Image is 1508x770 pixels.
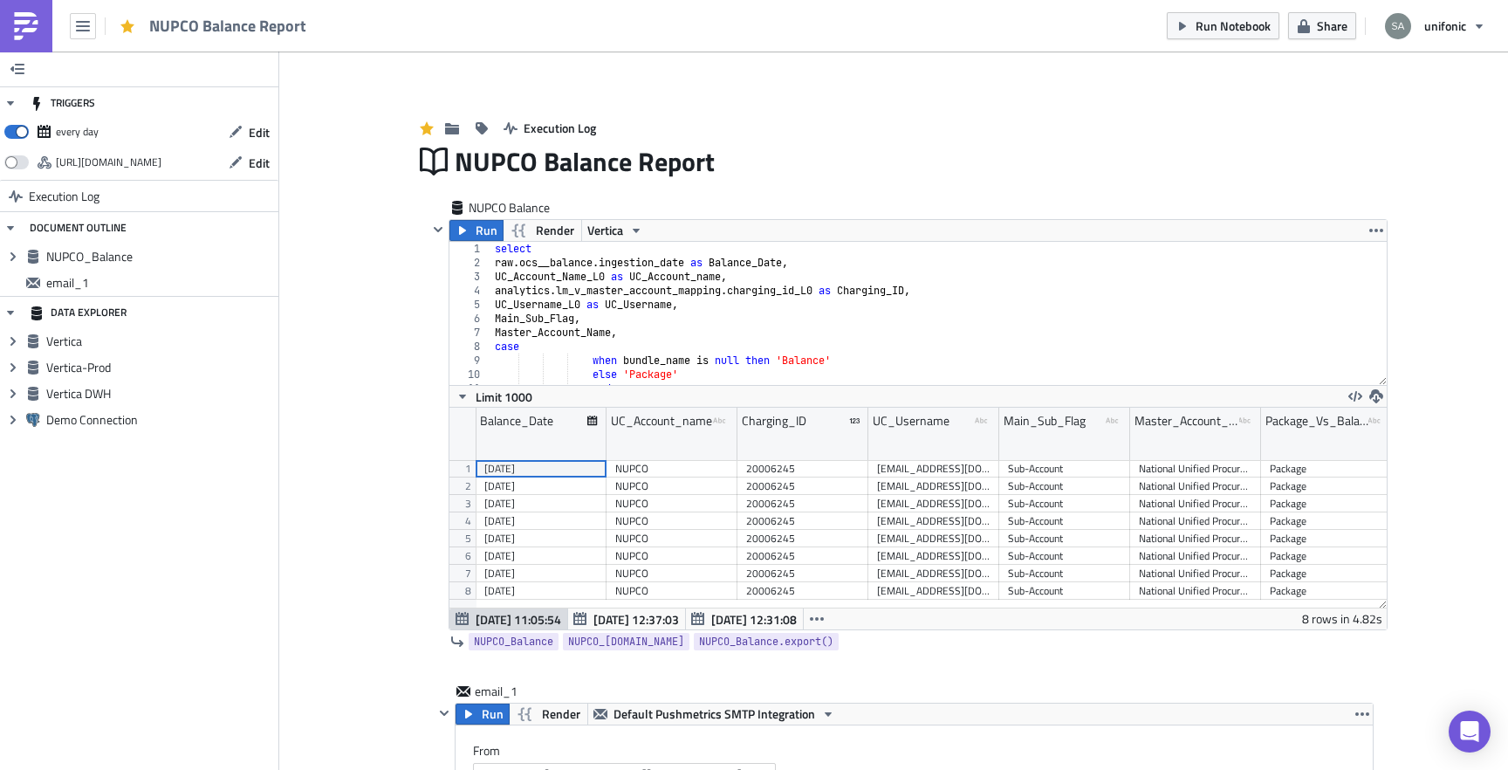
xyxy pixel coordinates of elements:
[476,610,561,629] span: [DATE] 11:05:54
[536,220,574,241] span: Render
[746,478,860,495] div: 20006245
[746,582,860,600] div: 20006245
[484,512,598,530] div: [DATE]
[873,408,949,434] div: UC_Username
[220,119,278,146] button: Edit
[482,704,504,725] span: Run
[484,582,598,600] div: [DATE]
[449,608,568,629] button: [DATE] 11:05:54
[1139,495,1252,512] div: National Unified Procurement Company for Medical Supplies - Nupco
[542,704,580,725] span: Render
[1167,12,1279,39] button: Run Notebook
[1424,17,1466,35] span: unifonic
[1449,711,1491,753] div: Open Intercom Messenger
[449,382,491,395] div: 11
[568,633,684,650] span: NUPCO_[DOMAIN_NAME]
[1383,11,1413,41] img: Avatar
[1004,408,1086,434] div: Main_Sub_Flag
[615,495,729,512] div: NUPCO
[877,478,990,495] div: [EMAIL_ADDRESS][DOMAIN_NAME]
[877,547,990,565] div: [EMAIL_ADDRESS][DOMAIN_NAME]
[1270,478,1383,495] div: Package
[611,408,712,434] div: UC_Account_name
[877,582,990,600] div: [EMAIL_ADDRESS][DOMAIN_NAME]
[593,610,679,629] span: [DATE] 12:37:03
[1139,512,1252,530] div: National Unified Procurement Company for Medical Supplies - Nupco
[1139,582,1252,600] div: National Unified Procurement Company for Medical Supplies - Nupco
[746,565,860,582] div: 20006245
[587,220,623,241] span: Vertica
[46,386,274,402] span: Vertica DWH
[1270,547,1383,565] div: Package
[29,181,99,212] span: Execution Log
[474,633,553,650] span: NUPCO_Balance
[449,354,491,368] div: 9
[428,219,449,240] button: Hide content
[12,12,40,40] img: PushMetrics
[249,154,270,172] span: Edit
[449,242,491,256] div: 1
[877,495,990,512] div: [EMAIL_ADDRESS][DOMAIN_NAME]
[1139,547,1252,565] div: National Unified Procurement Company for Medical Supplies - Nupco
[587,704,841,725] button: Default Pushmetrics SMTP Integration
[877,460,990,478] div: [EMAIL_ADDRESS][DOMAIN_NAME]
[449,220,504,241] button: Run
[742,408,806,434] div: Charging_ID
[473,743,1373,759] label: From
[475,683,545,700] span: email_1
[484,460,598,478] div: [DATE]
[1374,7,1495,45] button: unifonic
[1302,608,1382,629] div: 8 rows in 4.82s
[1008,547,1121,565] div: Sub-Account
[56,149,161,175] div: https://pushmetrics.io/api/v1/report/75rg7PWrBM/webhook?token=ce653211d895492989e9c46dbb39a845
[249,123,270,141] span: Edit
[1317,17,1347,35] span: Share
[449,326,491,340] div: 7
[746,495,860,512] div: 20006245
[1270,495,1383,512] div: Package
[449,368,491,382] div: 10
[711,610,797,629] span: [DATE] 12:31:08
[1008,460,1121,478] div: Sub-Account
[46,249,274,265] span: NUPCO_Balance
[877,565,990,582] div: [EMAIL_ADDRESS][DOMAIN_NAME]
[1288,12,1356,39] button: Share
[746,512,860,530] div: 20006245
[877,512,990,530] div: [EMAIL_ADDRESS][DOMAIN_NAME]
[449,256,491,270] div: 2
[469,633,559,650] a: NUPCO_Balance
[1139,460,1252,478] div: National Unified Procurement Company for Medical Supplies - Nupco
[581,220,649,241] button: Vertica
[449,298,491,312] div: 5
[30,87,95,119] div: TRIGGERS
[1139,478,1252,495] div: National Unified Procurement Company for Medical Supplies - Nupco
[615,565,729,582] div: NUPCO
[503,220,582,241] button: Render
[434,703,455,724] button: Hide content
[484,530,598,547] div: [DATE]
[480,408,553,434] div: Balance_Date
[615,582,729,600] div: NUPCO
[509,704,588,725] button: Render
[449,386,538,407] button: Limit 1000
[56,119,99,145] div: every day
[615,512,729,530] div: NUPCO
[1008,530,1121,547] div: Sub-Account
[694,633,839,650] a: NUPCO_Balance.export()
[476,388,532,406] span: Limit 1000
[1270,530,1383,547] div: Package
[46,275,274,291] span: email_1
[484,495,598,512] div: [DATE]
[455,145,716,178] span: NUPCO Balance Report
[46,360,274,375] span: Vertica-Prod
[615,547,729,565] div: NUPCO
[615,478,729,495] div: NUPCO
[877,530,990,547] div: [EMAIL_ADDRESS][DOMAIN_NAME]
[1008,565,1121,582] div: Sub-Account
[746,547,860,565] div: 20006245
[1008,478,1121,495] div: Sub-Account
[1270,565,1383,582] div: Package
[1139,565,1252,582] div: National Unified Procurement Company for Medical Supplies - Nupco
[30,212,127,244] div: DOCUMENT OUTLINE
[456,704,510,725] button: Run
